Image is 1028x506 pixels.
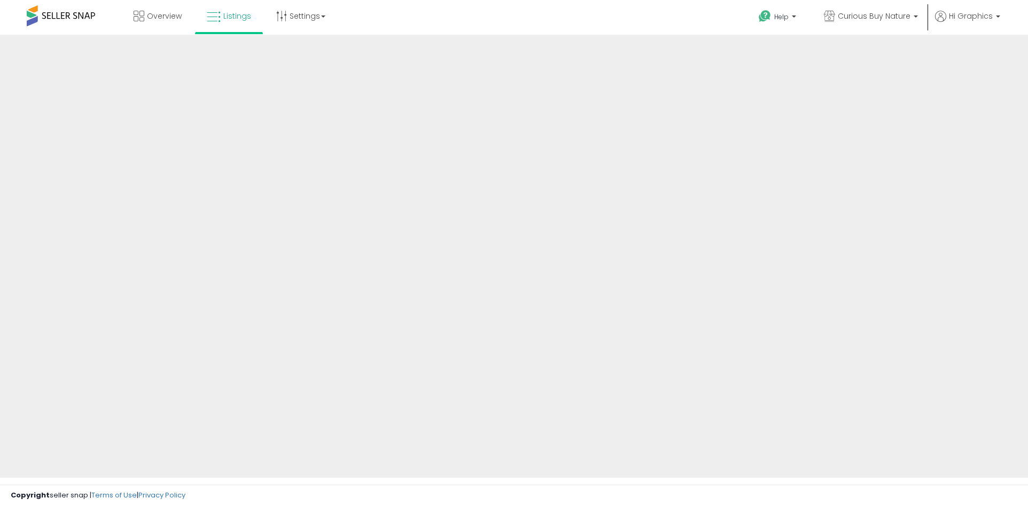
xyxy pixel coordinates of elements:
[750,2,807,35] a: Help
[223,11,251,21] span: Listings
[935,11,1000,35] a: Hi Graphics
[949,11,993,21] span: Hi Graphics
[758,10,772,23] i: Get Help
[838,11,910,21] span: Curious Buy Nature
[774,12,789,21] span: Help
[147,11,182,21] span: Overview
